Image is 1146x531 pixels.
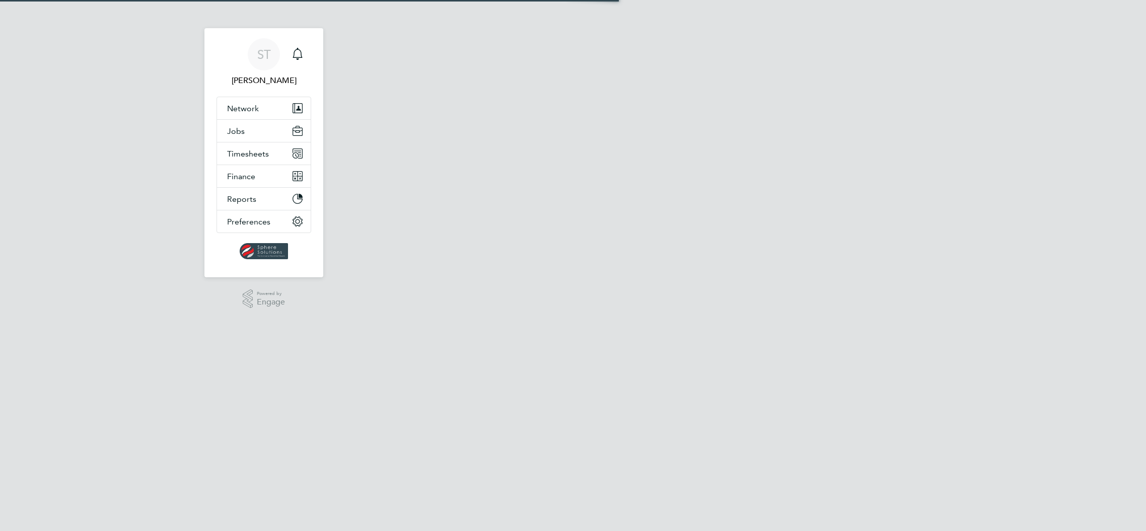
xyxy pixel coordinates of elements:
button: Finance [217,165,311,187]
span: Jobs [227,126,245,136]
span: Engage [257,298,285,307]
nav: Main navigation [204,28,323,277]
a: Powered byEngage [243,289,285,309]
span: Selin Thomas [217,74,311,87]
button: Network [217,97,311,119]
span: Powered by [257,289,285,298]
a: ST[PERSON_NAME] [217,38,311,87]
button: Reports [217,188,311,210]
span: Finance [227,172,255,181]
span: ST [257,48,271,61]
span: Preferences [227,217,270,226]
span: Network [227,104,259,113]
span: Reports [227,194,256,204]
button: Timesheets [217,142,311,165]
span: Timesheets [227,149,269,159]
img: spheresolutions-logo-retina.png [240,243,289,259]
button: Preferences [217,210,311,233]
a: Go to home page [217,243,311,259]
button: Jobs [217,120,311,142]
